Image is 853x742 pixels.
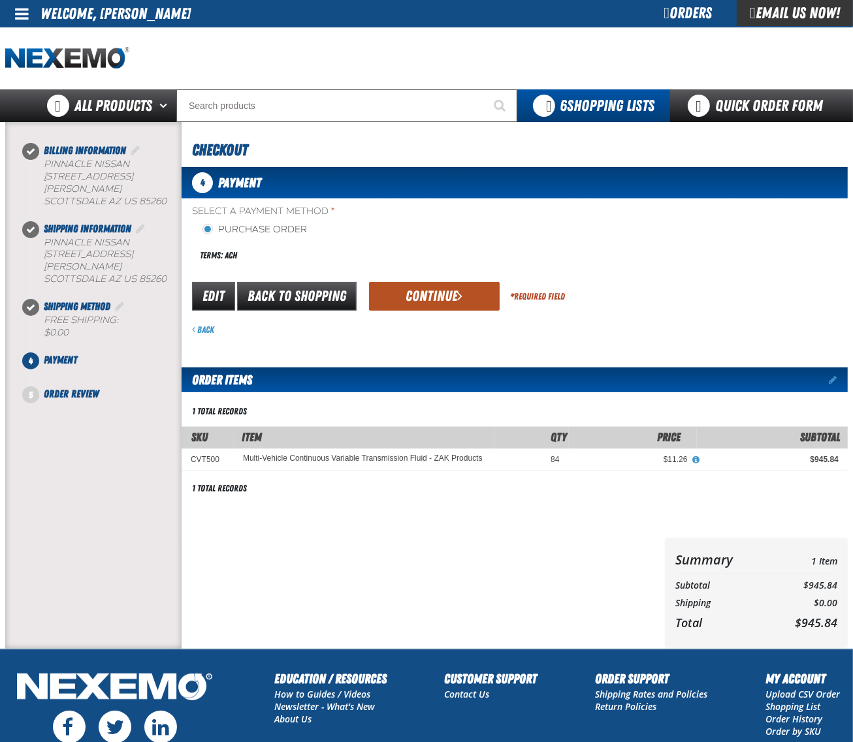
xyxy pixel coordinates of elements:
[510,290,565,303] div: Required Field
[517,89,670,122] button: You have 6 Shopping Lists. Open to view details
[192,282,235,311] a: Edit
[108,196,121,207] span: AZ
[192,172,213,193] span: 4
[22,352,39,369] span: 4
[13,669,216,707] img: Nexemo Logo
[560,97,567,115] strong: 6
[765,688,840,700] a: Upload CSV Order
[795,615,837,630] span: $945.84
[202,224,307,236] label: Purchase Order
[670,89,847,122] a: Quick Order Form
[445,669,538,688] h2: Customer Support
[155,89,176,122] button: Open All Products pages
[595,669,707,688] h2: Order Support
[31,221,182,300] li: Shipping Information. Step 2 of 5. Completed
[688,454,705,466] button: View All Prices for Multi-Vehicle Continuous Variable Transmission Fluid - ZAK Products
[765,700,820,713] a: Shopping List
[192,206,515,218] span: Select a Payment Method
[134,223,147,235] a: Edit Shipping Information
[191,430,208,444] a: SKU
[192,405,247,418] div: 1 total records
[113,300,126,313] a: Edit Shipping Method
[123,273,137,285] span: US
[237,282,357,311] a: Back to Shopping
[129,144,142,157] a: Edit Billing Information
[274,688,370,700] a: How to Guides / Videos
[765,713,822,725] a: Order History
[675,548,769,571] th: Summary
[44,354,77,366] span: Payment
[192,141,248,159] span: Checkout
[578,454,688,465] div: $11.26
[595,700,656,713] a: Return Policies
[31,352,182,386] li: Payment. Step 4 of 5. Not Completed
[202,224,213,234] input: Purchase Order
[274,669,387,688] h2: Education / Resources
[485,89,517,122] button: Start Searching
[658,430,681,444] span: Price
[5,47,129,70] img: Nexemo logo
[829,375,848,384] a: Edit items
[44,273,106,285] span: SCOTTSDALE
[369,282,500,311] button: Continue
[44,300,110,313] span: Shipping Method
[192,241,515,270] div: Terms: ACH
[242,430,262,444] span: Item
[243,454,483,463] a: Multi-Vehicle Continuous Variable Transmission Fluid - ZAK Products
[445,688,490,700] a: Contact Us
[44,315,182,339] div: Free Shipping:
[765,669,840,688] h2: My Account
[595,688,707,700] a: Shipping Rates and Policies
[31,143,182,221] li: Billing Information. Step 1 of 5. Completed
[44,144,126,157] span: Billing Information
[44,237,129,248] span: Pinnacle Nissan
[123,196,137,207] span: US
[139,196,167,207] bdo: 85260
[5,47,129,70] a: Home
[44,327,69,338] strong: $0.00
[218,175,261,191] span: Payment
[675,577,769,595] th: Subtotal
[44,223,131,235] span: Shipping Information
[21,143,182,402] nav: Checkout steps. Current step is Payment. Step 4 of 5
[551,455,559,464] span: 84
[551,430,568,444] span: Qty
[769,548,837,571] td: 1 Item
[192,324,214,335] a: Back
[706,454,839,465] div: $945.84
[74,94,152,117] span: All Products
[800,430,840,444] span: Subtotal
[182,448,234,470] td: CVT500
[274,713,312,725] a: About Us
[182,367,252,392] h2: Order Items
[769,595,837,612] td: $0.00
[44,196,106,207] span: SCOTTSDALE
[675,595,769,612] th: Shipping
[139,273,167,285] bdo: 85260
[31,386,182,402] li: Order Review. Step 5 of 5. Not Completed
[44,159,129,170] span: Pinnacle Nissan
[765,725,821,737] a: Order by SKU
[192,482,247,495] div: 1 total records
[44,249,133,272] span: [STREET_ADDRESS][PERSON_NAME]
[560,97,654,115] span: Shopping Lists
[22,386,39,403] span: 5
[108,273,121,285] span: AZ
[769,577,837,595] td: $945.84
[176,89,517,122] input: Search
[675,612,769,633] th: Total
[44,388,99,400] span: Order Review
[44,171,133,194] span: [STREET_ADDRESS][PERSON_NAME]
[274,700,375,713] a: Newsletter - What's New
[31,299,182,352] li: Shipping Method. Step 3 of 5. Completed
